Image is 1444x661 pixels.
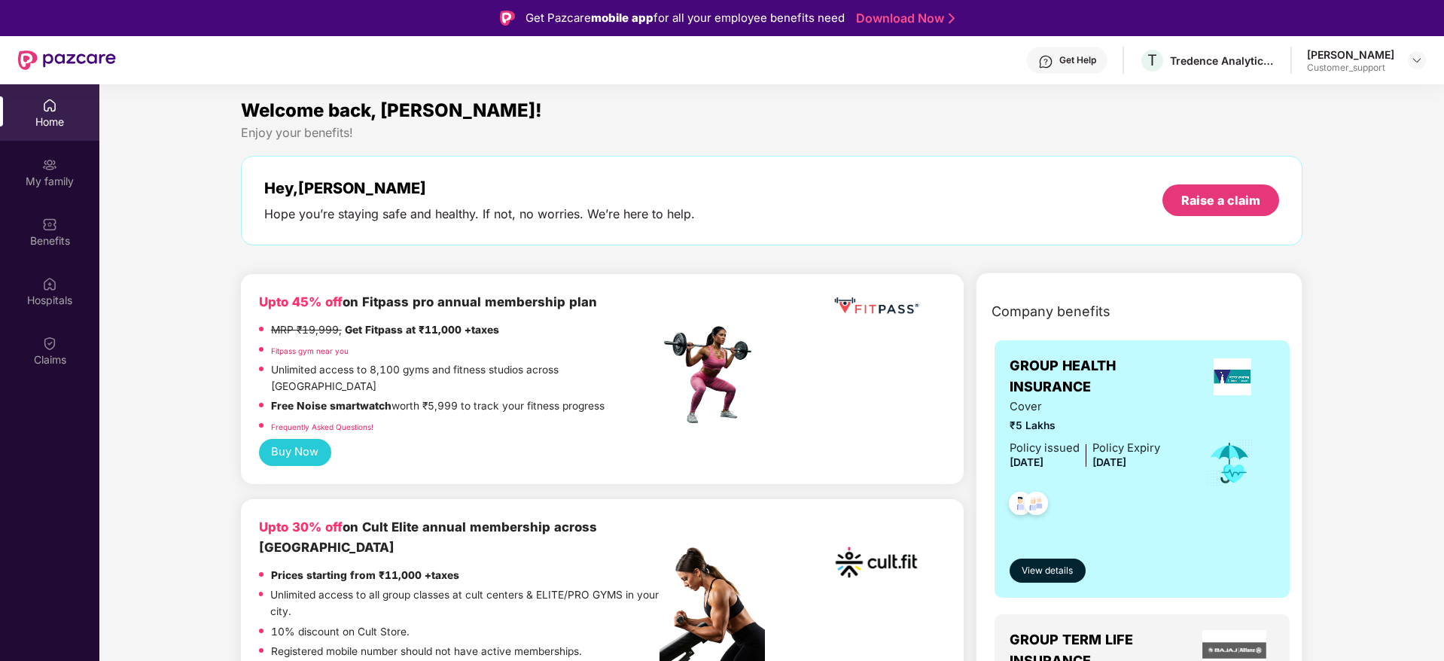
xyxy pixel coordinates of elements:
div: Policy Expiry [1092,440,1160,457]
div: Policy issued [1010,440,1080,457]
p: 10% discount on Cult Store. [271,624,410,641]
img: cult.png [831,517,922,608]
span: View details [1022,564,1073,578]
b: Upto 45% off [259,294,343,309]
p: worth ₹5,999 to track your fitness progress [271,398,605,415]
span: Cover [1010,398,1160,416]
span: [DATE] [1092,456,1126,468]
strong: mobile app [591,11,653,25]
div: Tredence Analytics Solutions Private Limited [1170,53,1275,68]
img: svg+xml;base64,PHN2ZyBpZD0iSG9tZSIgeG1sbnM9Imh0dHA6Ly93d3cudzMub3JnLzIwMDAvc3ZnIiB3aWR0aD0iMjAiIG... [42,98,57,113]
img: fppp.png [831,292,922,320]
a: Fitpass gym near you [271,346,349,355]
img: svg+xml;base64,PHN2ZyBpZD0iQmVuZWZpdHMiIHhtbG5zPSJodHRwOi8vd3d3LnczLm9yZy8yMDAwL3N2ZyIgd2lkdGg9Ij... [42,217,57,232]
b: on Fitpass pro annual membership plan [259,294,597,309]
a: Frequently Asked Questions! [271,422,373,431]
img: icon [1205,438,1254,488]
span: Welcome back, [PERSON_NAME]! [241,99,542,121]
strong: Get Fitpass at ₹11,000 +taxes [345,324,499,336]
span: T [1147,51,1157,69]
div: Get Help [1059,54,1096,66]
div: Customer_support [1307,62,1394,74]
button: View details [1010,559,1086,583]
span: GROUP HEALTH INSURANCE [1010,355,1190,398]
strong: Free Noise smartwatch [271,400,391,412]
img: fpp.png [660,322,765,428]
a: Download Now [856,11,950,26]
img: svg+xml;base64,PHN2ZyB4bWxucz0iaHR0cDovL3d3dy53My5vcmcvMjAwMC9zdmciIHdpZHRoPSI0OC45NDMiIGhlaWdodD... [1002,487,1039,524]
p: Unlimited access to 8,100 gyms and fitness studios across [GEOGRAPHIC_DATA] [271,362,660,394]
span: Company benefits [992,301,1110,322]
button: Buy Now [259,439,331,467]
img: svg+xml;base64,PHN2ZyBpZD0iQ2xhaW0iIHhtbG5zPSJodHRwOi8vd3d3LnczLm9yZy8yMDAwL3N2ZyIgd2lkdGg9IjIwIi... [42,336,57,351]
img: Stroke [949,11,955,26]
img: New Pazcare Logo [18,50,116,70]
b: Upto 30% off [259,519,343,535]
img: svg+xml;base64,PHN2ZyBpZD0iSG9zcGl0YWxzIiB4bWxucz0iaHR0cDovL3d3dy53My5vcmcvMjAwMC9zdmciIHdpZHRoPS... [42,276,57,291]
strong: Prices starting from ₹11,000 +taxes [271,569,459,581]
img: svg+xml;base64,PHN2ZyBpZD0iSGVscC0zMngzMiIgeG1sbnM9Imh0dHA6Ly93d3cudzMub3JnLzIwMDAvc3ZnIiB3aWR0aD... [1038,54,1053,69]
div: Get Pazcare for all your employee benefits need [526,9,845,27]
img: Logo [500,11,515,26]
span: ₹5 Lakhs [1010,418,1160,434]
img: svg+xml;base64,PHN2ZyBpZD0iRHJvcGRvd24tMzJ4MzIiIHhtbG5zPSJodHRwOi8vd3d3LnczLm9yZy8yMDAwL3N2ZyIgd2... [1411,54,1423,66]
p: Registered mobile number should not have active memberships. [271,644,582,660]
img: insurerLogo [1214,358,1251,395]
div: Hope you’re staying safe and healthy. If not, no worries. We’re here to help. [264,206,695,222]
div: Raise a claim [1181,192,1260,209]
span: [DATE] [1010,456,1043,468]
img: svg+xml;base64,PHN2ZyB3aWR0aD0iMjAiIGhlaWdodD0iMjAiIHZpZXdCb3g9IjAgMCAyMCAyMCIgZmlsbD0ibm9uZSIgeG... [42,157,57,172]
del: MRP ₹19,999, [271,324,342,336]
div: Hey, [PERSON_NAME] [264,179,695,197]
p: Unlimited access to all group classes at cult centers & ELITE/PRO GYMS in your city. [270,587,659,620]
img: svg+xml;base64,PHN2ZyB4bWxucz0iaHR0cDovL3d3dy53My5vcmcvMjAwMC9zdmciIHdpZHRoPSI0OC45NDMiIGhlaWdodD... [1018,487,1055,524]
b: on Cult Elite annual membership across [GEOGRAPHIC_DATA] [259,519,597,554]
div: [PERSON_NAME] [1307,47,1394,62]
div: Enjoy your benefits! [241,125,1303,141]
